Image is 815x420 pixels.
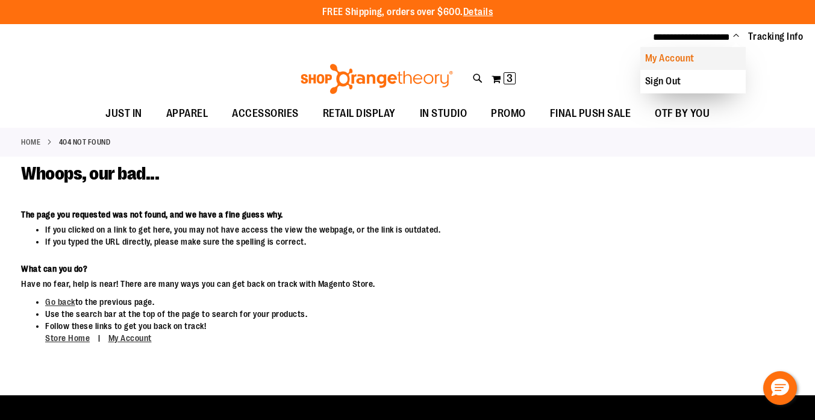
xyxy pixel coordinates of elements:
a: APPAREL [154,100,220,128]
button: Account menu [733,31,739,43]
a: RETAIL DISPLAY [311,100,408,128]
li: to the previous page. [45,296,633,308]
span: PROMO [491,100,526,127]
span: JUST IN [105,100,142,127]
span: OTF BY YOU [655,100,710,127]
dd: Have no fear, help is near! There are many ways you can get back on track with Magento Store. [21,278,633,290]
button: Hello, have a question? Let’s chat. [763,371,797,405]
img: Shop Orangetheory [299,64,455,94]
span: ACCESSORIES [232,100,299,127]
a: FINAL PUSH SALE [538,100,643,128]
span: RETAIL DISPLAY [323,100,396,127]
span: | [92,328,107,349]
li: Follow these links to get you back on track! [45,320,633,345]
a: Tracking Info [748,30,804,43]
span: Whoops, our bad... [21,163,159,184]
span: 3 [507,72,513,84]
span: FINAL PUSH SALE [550,100,631,127]
a: Go back [45,297,75,307]
li: If you typed the URL directly, please make sure the spelling is correct. [45,236,633,248]
li: Use the search bar at the top of the page to search for your products. [45,308,633,320]
li: If you clicked on a link to get here, you may not have access the view the webpage, or the link i... [45,224,633,236]
strong: 404 Not Found [59,137,111,148]
dt: The page you requested was not found, and we have a fine guess why. [21,208,633,221]
a: IN STUDIO [408,100,479,128]
a: PROMO [479,100,538,128]
a: ACCESSORIES [220,100,311,128]
p: FREE Shipping, orders over $600. [322,5,493,19]
a: Store Home [45,333,90,343]
span: APPAREL [166,100,208,127]
a: OTF BY YOU [643,100,722,128]
a: My Account [640,47,746,70]
a: JUST IN [93,100,154,128]
a: My Account [108,333,152,343]
a: Sign Out [640,70,746,93]
a: Details [463,7,493,17]
span: IN STUDIO [420,100,467,127]
a: Home [21,137,40,148]
dt: What can you do? [21,263,633,275]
